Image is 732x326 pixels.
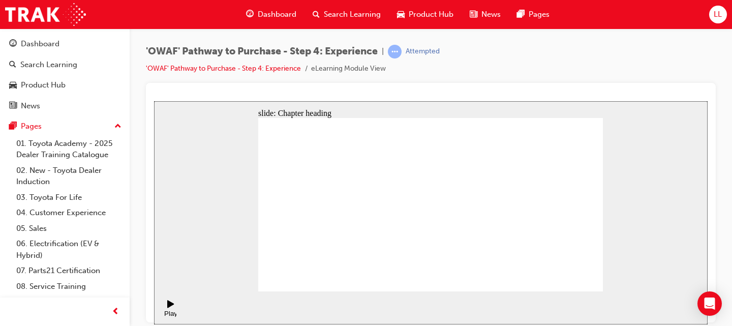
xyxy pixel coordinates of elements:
[114,120,121,133] span: up-icon
[409,9,453,20] span: Product Hub
[12,136,126,163] a: 01. Toyota Academy - 2025 Dealer Training Catalogue
[12,279,126,294] a: 08. Service Training
[21,121,42,132] div: Pages
[146,46,378,57] span: 'OWAF' Pathway to Purchase - Step 4: Experience
[4,35,126,53] a: Dashboard
[8,209,25,224] div: Play (Ctrl+Alt+P)
[9,61,16,70] span: search-icon
[4,117,126,136] button: Pages
[12,163,126,190] a: 02. New - Toyota Dealer Induction
[146,64,301,73] a: 'OWAF' Pathway to Purchase - Step 4: Experience
[462,4,509,25] a: news-iconNews
[304,4,389,25] a: search-iconSearch Learning
[9,122,17,131] span: pages-icon
[4,97,126,115] a: News
[517,8,525,21] span: pages-icon
[509,4,558,25] a: pages-iconPages
[481,9,501,20] span: News
[4,33,126,117] button: DashboardSearch LearningProduct HubNews
[5,3,86,26] img: Trak
[12,205,126,221] a: 04. Customer Experience
[389,4,462,25] a: car-iconProduct Hub
[12,236,126,263] a: 06. Electrification (EV & Hybrid)
[324,9,381,20] span: Search Learning
[4,76,126,95] a: Product Hub
[238,4,304,25] a: guage-iconDashboard
[4,55,126,74] a: Search Learning
[470,8,477,21] span: news-icon
[5,190,22,223] div: playback controls
[382,46,384,57] span: |
[21,79,66,91] div: Product Hub
[112,306,119,318] span: prev-icon
[388,45,402,58] span: learningRecordVerb_ATTEMPT-icon
[714,9,722,20] span: LL
[313,8,320,21] span: search-icon
[246,8,254,21] span: guage-icon
[21,38,59,50] div: Dashboard
[9,102,17,111] span: news-icon
[258,9,296,20] span: Dashboard
[311,63,386,75] li: eLearning Module View
[9,81,17,90] span: car-icon
[20,59,77,71] div: Search Learning
[397,8,405,21] span: car-icon
[697,291,722,316] div: Open Intercom Messenger
[406,47,440,56] div: Attempted
[12,263,126,279] a: 07. Parts21 Certification
[5,198,22,216] button: Play (Ctrl+Alt+P)
[12,190,126,205] a: 03. Toyota For Life
[709,6,727,23] button: LL
[21,100,40,112] div: News
[12,294,126,310] a: 09. Technical Training
[12,221,126,236] a: 05. Sales
[529,9,550,20] span: Pages
[9,40,17,49] span: guage-icon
